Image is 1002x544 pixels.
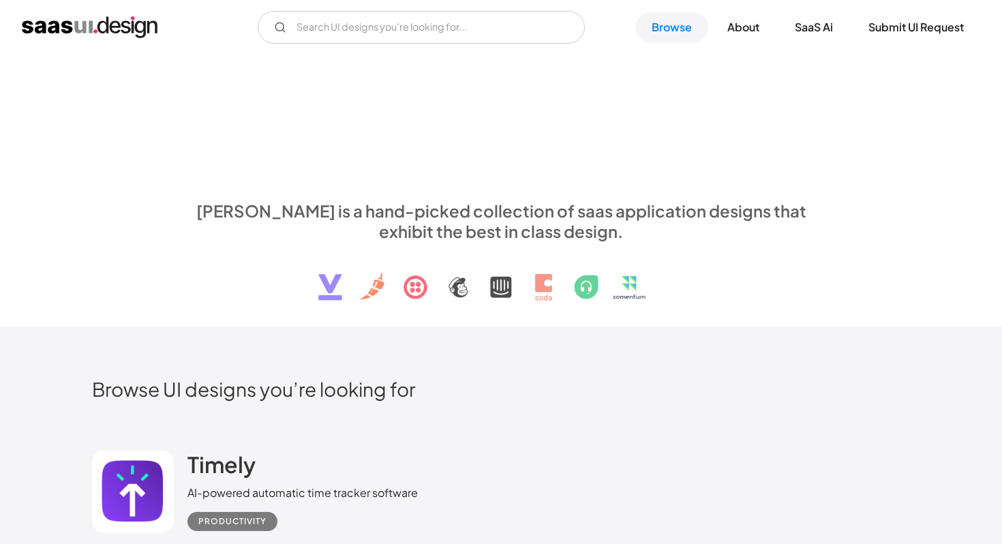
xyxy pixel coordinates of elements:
a: About [711,12,776,42]
img: text, icon, saas logo [294,241,708,312]
h2: Timely [187,451,256,478]
a: home [22,16,157,38]
div: Productivity [198,513,267,530]
h2: Browse UI designs you’re looking for [92,377,910,401]
a: Browse [635,12,708,42]
a: SaaS Ai [778,12,849,42]
div: AI-powered automatic time tracker software [187,485,418,501]
h1: Explore SaaS UI design patterns & interactions. [187,82,815,187]
div: [PERSON_NAME] is a hand-picked collection of saas application designs that exhibit the best in cl... [187,200,815,241]
input: Search UI designs you're looking for... [258,11,585,44]
a: Submit UI Request [852,12,980,42]
a: Timely [187,451,256,485]
form: Email Form [258,11,585,44]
